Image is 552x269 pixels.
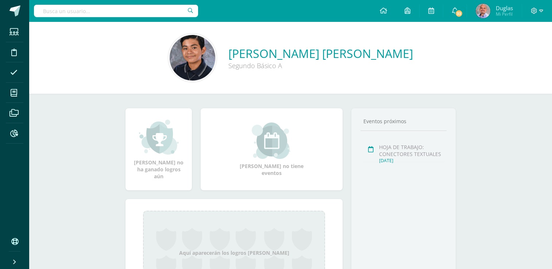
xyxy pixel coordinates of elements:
[379,144,444,157] div: HOJA DE TRABAJO: CONECTORES TEXTUALES
[379,157,444,164] div: [DATE]
[235,122,308,176] div: [PERSON_NAME] no tiene eventos
[133,119,185,180] div: [PERSON_NAME] no ha ganado logros aún
[496,4,513,12] span: Duglas
[476,4,490,18] img: 303f0dfdc36eeea024f29b2ae9d0f183.png
[170,35,215,81] img: d89a9b900d71754ed01c1ef1ea8382c8.png
[252,122,292,159] img: event_small.png
[34,5,198,17] input: Busca un usuario...
[455,9,463,17] span: 33
[228,46,413,61] a: [PERSON_NAME] [PERSON_NAME]
[360,118,447,125] div: Eventos próximos
[496,11,513,17] span: Mi Perfil
[228,61,413,70] div: Segundo Básico A
[139,119,179,155] img: achievement_small.png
